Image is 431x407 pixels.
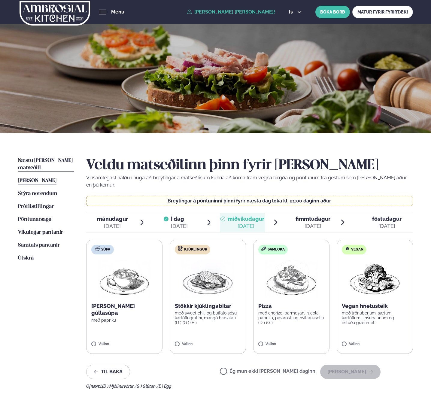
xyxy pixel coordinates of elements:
p: Pizza [258,302,324,310]
a: Næstu [PERSON_NAME] matseðill [18,157,74,172]
a: [PERSON_NAME] [18,177,56,184]
span: is [289,10,295,14]
p: Vegan hnetusteik [342,302,408,310]
img: logo [19,1,91,26]
button: Til baka [86,365,130,379]
span: (E ) Egg [157,384,171,389]
span: Vegan [351,247,363,252]
span: [PERSON_NAME] [18,178,56,183]
span: Í dag [171,215,188,223]
button: [PERSON_NAME] [320,365,381,379]
a: Prófílstillingar [18,203,54,210]
a: Útskrá [18,255,34,262]
img: Pizza-Bread.png [265,259,318,298]
p: Stökkir kjúklingabitar [175,302,241,310]
p: með sweet chili og buffalo sósu, kartöflugratíni, mangó hrásalati (D ) (G ) (E ) [175,311,241,325]
img: soup.svg [95,246,100,251]
span: miðvikudagur [228,216,264,222]
img: chicken.svg [178,246,183,251]
h2: Veldu matseðilinn þinn fyrir [PERSON_NAME] [86,157,413,174]
a: Stýra notendum [18,190,57,197]
p: með trönuberjum, sætum kartöflum, linsubaunum og ristuðu grænmeti [342,311,408,325]
p: með chorizo, parmesan, rucola, papriku, piparosti og hvítlauksolíu (D ) (G ) [258,311,324,325]
img: Vegan.png [348,259,401,298]
button: BÓKA BORÐ [315,6,350,18]
a: Vikulegar pantanir [18,229,63,236]
img: Chicken-breast.png [181,259,234,298]
span: (G ) Glúten , [135,384,157,389]
div: Ofnæmi: [86,384,413,389]
p: Vinsamlegast hafðu í huga að breytingar á matseðlinum kunna að koma fram vegna birgða og pöntunum... [86,174,413,189]
span: Næstu [PERSON_NAME] matseðill [18,158,73,170]
p: Breytingar á pöntuninni þinni fyrir næsta dag loka kl. 21:00 daginn áður. [92,199,407,203]
span: Útskrá [18,256,34,261]
div: [DATE] [171,223,188,230]
a: MATUR FYRIR FYRIRTÆKI [352,6,413,18]
a: Pöntunarsaga [18,216,51,223]
button: hamburger [99,8,106,16]
span: mánudagur [97,216,128,222]
button: is [284,10,307,14]
span: Kjúklingur [184,247,207,252]
img: Vegan.svg [345,246,350,251]
span: fimmtudagur [296,216,330,222]
a: [PERSON_NAME] [PERSON_NAME]! [187,9,275,15]
p: [PERSON_NAME] gúllasúpa [91,302,157,317]
img: Soup.png [98,259,151,298]
div: [DATE] [296,223,330,230]
div: [DATE] [228,223,264,230]
span: Vikulegar pantanir [18,230,63,235]
a: Samtals pantanir [18,242,60,249]
p: með papriku [91,318,157,323]
div: [DATE] [97,223,128,230]
span: Súpa [101,247,110,252]
span: Pöntunarsaga [18,217,51,222]
img: sandwich-new-16px.svg [261,247,266,251]
span: föstudagur [372,216,402,222]
span: Samtals pantanir [18,243,60,248]
span: Samloka [268,247,285,252]
span: (D ) Mjólkurvörur , [102,384,135,389]
span: Stýra notendum [18,191,57,196]
div: [DATE] [372,223,402,230]
span: Prófílstillingar [18,204,54,209]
